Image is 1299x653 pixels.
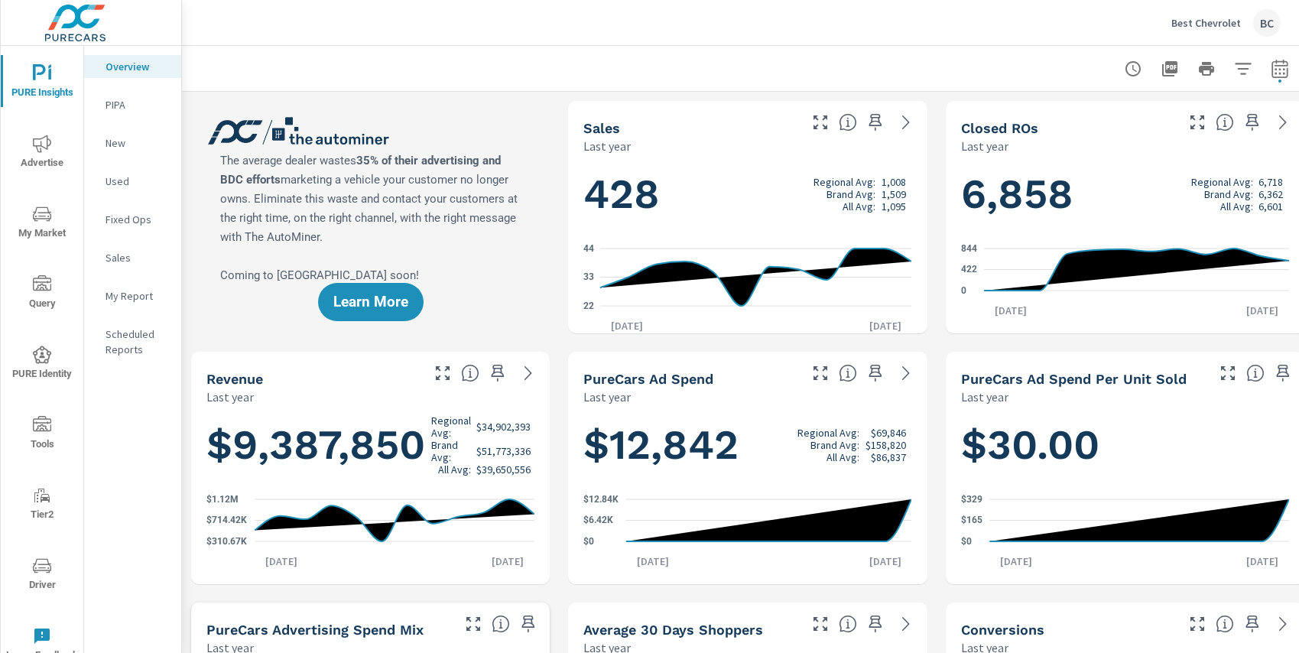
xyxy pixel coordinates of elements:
p: 1,509 [882,188,906,200]
p: Last year [583,388,631,406]
p: [DATE] [1236,303,1289,318]
span: Save this to your personalized report [486,361,510,385]
button: Select Date Range [1265,54,1295,84]
h1: $12,842 [583,419,911,471]
p: Best Chevrolet [1171,16,1241,30]
p: Regional Avg: [797,427,859,439]
p: Last year [961,388,1008,406]
p: 6,362 [1258,188,1283,200]
span: Save this to your personalized report [863,361,888,385]
a: See more details in report [894,612,918,636]
text: $310.67K [206,536,247,547]
h5: PureCars Ad Spend [583,371,713,387]
div: Fixed Ops [84,208,181,231]
button: Make Fullscreen [1216,361,1240,385]
p: Regional Avg: [813,176,875,188]
p: New [106,135,169,151]
h1: $9,387,850 [206,414,537,476]
a: See more details in report [1271,612,1295,636]
span: Tools [5,416,79,453]
button: Make Fullscreen [808,110,833,135]
h5: Revenue [206,371,263,387]
span: Total cost of media for all PureCars channels for the selected dealership group over the selected... [839,364,857,382]
div: My Report [84,284,181,307]
span: Average cost of advertising per each vehicle sold at the dealer over the selected date range. The... [1246,364,1265,382]
button: Make Fullscreen [808,612,833,636]
span: Save this to your personalized report [1240,110,1265,135]
h1: 6,858 [961,168,1289,220]
a: See more details in report [894,110,918,135]
h5: Sales [583,120,620,136]
p: My Report [106,288,169,304]
span: Number of Repair Orders Closed by the selected dealership group over the selected time range. [So... [1216,113,1234,132]
button: Learn More [318,283,424,321]
p: [DATE] [859,318,912,333]
h5: Closed ROs [961,120,1038,136]
p: 1,008 [882,176,906,188]
button: Print Report [1191,54,1222,84]
p: Brand Avg: [810,439,859,451]
span: Save this to your personalized report [863,612,888,636]
p: Regional Avg: [431,414,471,439]
button: Make Fullscreen [1185,612,1210,636]
p: All Avg: [826,451,859,463]
p: [DATE] [600,318,654,333]
div: Sales [84,246,181,269]
h5: Average 30 Days Shoppers [583,622,763,638]
div: Scheduled Reports [84,323,181,361]
span: This table looks at how you compare to the amount of budget you spend per channel as opposed to y... [492,615,510,633]
div: Used [84,170,181,193]
text: $6.42K [583,515,613,526]
button: Apply Filters [1228,54,1258,84]
text: 22 [583,301,594,311]
span: Learn More [333,295,408,309]
span: Save this to your personalized report [1240,612,1265,636]
text: $714.42K [206,515,247,526]
p: Brand Avg: [826,188,875,200]
h1: 428 [583,168,911,220]
span: The number of dealer-specified goals completed by a visitor. [Source: This data is provided by th... [1216,615,1234,633]
p: All Avg: [843,200,875,213]
text: $1.12M [206,494,239,505]
span: My Market [5,205,79,242]
p: All Avg: [1220,200,1253,213]
p: Last year [583,137,631,155]
text: 422 [961,265,977,275]
p: Sales [106,250,169,265]
p: $158,820 [865,439,906,451]
text: $165 [961,515,982,525]
h5: Conversions [961,622,1044,638]
text: 44 [583,243,594,254]
span: Driver [5,557,79,594]
div: New [84,132,181,154]
text: 844 [961,243,977,254]
span: Total sales revenue over the selected date range. [Source: This data is sourced from the dealer’s... [461,364,479,382]
span: Query [5,275,79,313]
button: Make Fullscreen [461,612,486,636]
span: Save this to your personalized report [516,612,541,636]
div: BC [1253,9,1281,37]
button: Make Fullscreen [430,361,455,385]
button: "Export Report to PDF" [1154,54,1185,84]
p: [DATE] [1236,554,1289,569]
text: $0 [583,536,594,547]
p: Last year [961,137,1008,155]
text: 0 [961,285,966,296]
button: Make Fullscreen [808,361,833,385]
h5: PureCars Ad Spend Per Unit Sold [961,371,1187,387]
span: Save this to your personalized report [1271,361,1295,385]
p: Fixed Ops [106,212,169,227]
p: Brand Avg: [1204,188,1253,200]
a: See more details in report [1271,110,1295,135]
p: Overview [106,59,169,74]
text: $329 [961,494,982,505]
span: Save this to your personalized report [863,110,888,135]
span: Advertise [5,135,79,172]
text: 33 [583,272,594,283]
p: $51,773,336 [476,445,531,457]
span: PURE Identity [5,346,79,383]
p: [DATE] [626,554,680,569]
p: $39,650,556 [476,463,531,476]
p: [DATE] [255,554,308,569]
h5: PureCars Advertising Spend Mix [206,622,424,638]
